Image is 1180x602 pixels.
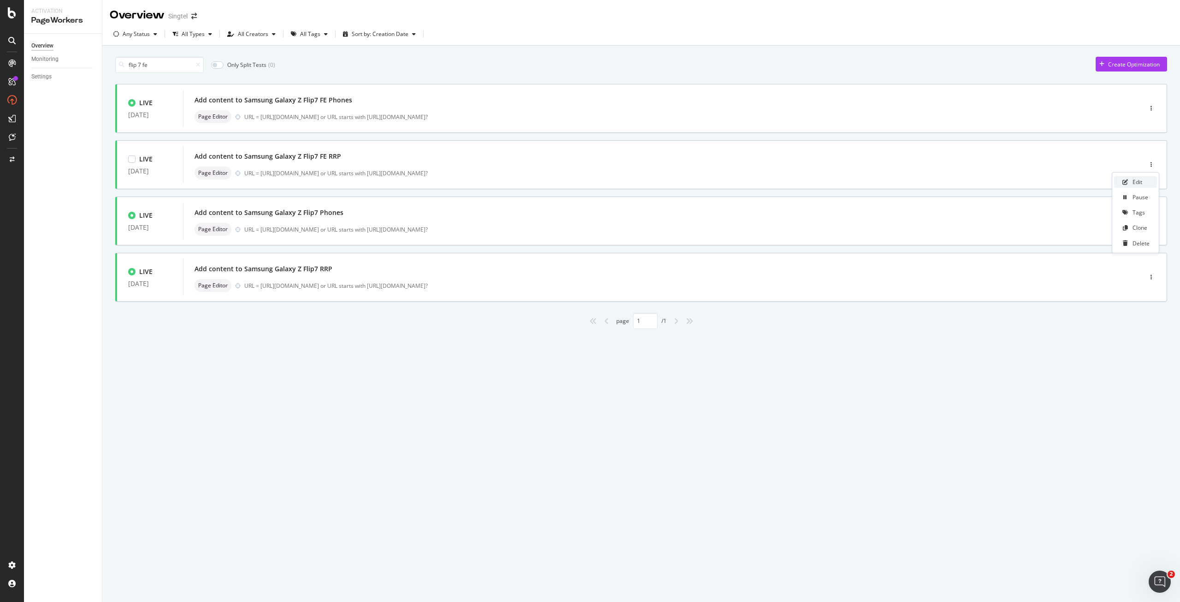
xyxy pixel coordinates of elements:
div: LIVE [139,98,153,107]
div: Only Split Tests [227,61,266,69]
div: URL = [URL][DOMAIN_NAME] or URL starts with [URL][DOMAIN_NAME]? [244,282,1103,290]
div: Singtel [168,12,188,21]
div: [DATE] [128,280,172,287]
a: Settings [31,72,95,82]
div: URL = [URL][DOMAIN_NAME] or URL starts with [URL][DOMAIN_NAME]? [244,113,1103,121]
div: [DATE] [128,111,172,119]
button: All Creators [224,27,279,42]
div: LIVE [139,155,153,164]
div: All Tags [300,31,320,37]
div: Any Status [123,31,150,37]
div: LIVE [139,267,153,276]
div: Activation [31,7,94,15]
div: Pause [1133,193,1148,201]
div: Add content to Samsung Galaxy Z Flip7 FE RRP [195,152,341,161]
div: Clone [1133,224,1147,232]
span: 2 [1168,571,1175,578]
div: neutral label [195,167,231,179]
button: Any Status [110,27,161,42]
div: angle-left [601,314,613,328]
div: angles-left [586,314,601,328]
div: [DATE] [128,224,172,231]
div: Create Optimization [1108,60,1160,68]
div: Overview [110,7,165,23]
div: neutral label [195,223,231,236]
button: Create Optimization [1096,57,1167,72]
div: [DATE] [128,167,172,175]
a: Monitoring [31,54,95,64]
a: Overview [31,41,95,51]
div: neutral label [195,279,231,292]
div: Add content to Samsung Galaxy Z Flip7 Phones [195,208,343,217]
iframe: Intercom live chat [1149,571,1171,593]
div: Tags [1133,209,1145,216]
div: All Types [182,31,205,37]
div: Add content to Samsung Galaxy Z Flip7 RRP [195,264,332,274]
div: LIVE [139,211,153,220]
div: Overview [31,41,53,51]
div: neutral label [195,110,231,123]
span: Page Editor [198,226,228,232]
div: All Creators [238,31,268,37]
div: Edit [1133,178,1142,186]
span: Page Editor [198,114,228,119]
div: URL = [URL][DOMAIN_NAME] or URL starts with [URL][DOMAIN_NAME]? [244,226,1103,233]
div: URL = [URL][DOMAIN_NAME] or URL starts with [URL][DOMAIN_NAME]? [244,169,1103,177]
div: PageWorkers [31,15,94,26]
div: angle-right [670,314,682,328]
div: angles-right [682,314,697,328]
div: Add content to Samsung Galaxy Z Flip7 FE Phones [195,95,352,105]
button: All Types [169,27,216,42]
div: page / 1 [616,313,667,329]
span: Page Editor [198,283,228,288]
button: All Tags [287,27,331,42]
div: Delete [1133,239,1150,247]
div: Monitoring [31,54,59,64]
div: Sort by: Creation Date [352,31,408,37]
span: Page Editor [198,170,228,176]
button: Sort by: Creation Date [339,27,419,42]
div: ( 0 ) [268,61,275,69]
div: Settings [31,72,52,82]
div: arrow-right-arrow-left [191,13,197,19]
input: Search an Optimization [115,57,204,73]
